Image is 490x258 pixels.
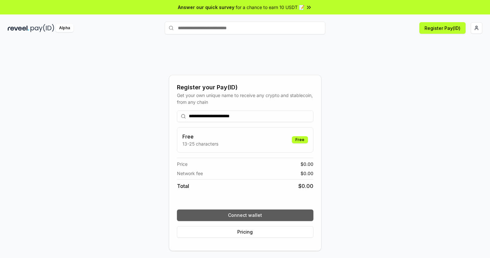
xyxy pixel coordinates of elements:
[177,182,189,190] span: Total
[177,226,313,238] button: Pricing
[182,140,218,147] p: 13-25 characters
[177,161,188,167] span: Price
[31,24,54,32] img: pay_id
[292,136,308,143] div: Free
[177,170,203,177] span: Network fee
[298,182,313,190] span: $ 0.00
[182,133,218,140] h3: Free
[301,170,313,177] span: $ 0.00
[178,4,234,11] span: Answer our quick survey
[301,161,313,167] span: $ 0.00
[177,209,313,221] button: Connect wallet
[177,92,313,105] div: Get your own unique name to receive any crypto and stablecoin, from any chain
[56,24,74,32] div: Alpha
[236,4,304,11] span: for a chance to earn 10 USDT 📝
[419,22,466,34] button: Register Pay(ID)
[8,24,29,32] img: reveel_dark
[177,83,313,92] div: Register your Pay(ID)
